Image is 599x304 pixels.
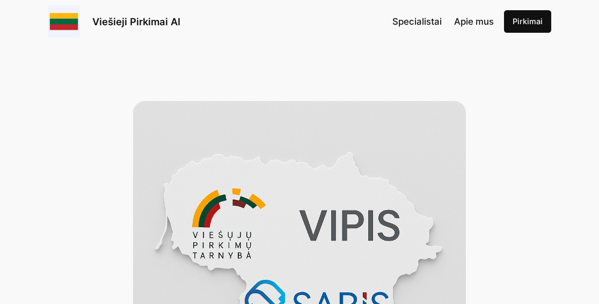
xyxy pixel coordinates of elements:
a: Viešieji Pirkimai AI [92,16,180,27]
span: Apie mus [454,16,494,27]
a: Specialistai [392,15,442,28]
span: Specialistai [392,16,442,27]
img: Viešieji pirkimai logo [48,5,80,38]
nav: Navigation [392,15,493,28]
a: Apie mus [454,15,494,28]
a: Pirkimai [504,10,551,33]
